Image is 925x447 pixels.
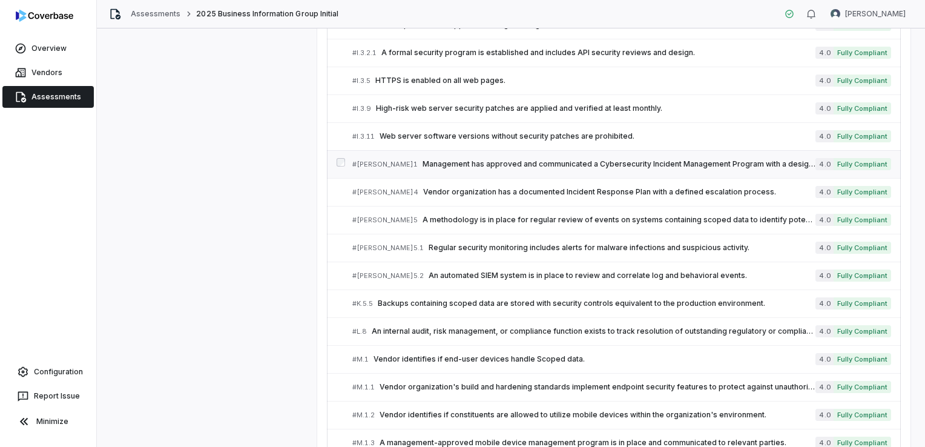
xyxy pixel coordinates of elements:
span: # I.3.2.1 [352,48,377,58]
span: # [PERSON_NAME]4 [352,188,418,197]
span: 2025 Business Information Group Initial [196,9,338,19]
span: 4.0 [815,270,833,282]
span: Overview [31,44,67,53]
a: #[PERSON_NAME]1Management has approved and communicated a Cybersecurity Incident Management Progr... [352,151,891,178]
span: Minimize [36,417,68,426]
span: A formal security program is established and includes API security reviews and design. [381,48,815,58]
span: Fully Compliant [834,325,891,337]
span: HTTPS is enabled on all web pages. [375,76,815,85]
span: # M.1.1 [352,383,375,392]
span: Assessments [31,92,81,102]
span: # [PERSON_NAME]5.1 [352,243,424,253]
button: Report Issue [5,385,91,407]
span: 4.0 [815,325,833,337]
span: # I.3.11 [352,132,375,141]
span: Vendor identifies if constituents are allowed to utilize mobile devices within the organization's... [380,410,815,420]
a: #K.5.5Backups containing scoped data are stored with security controls equivalent to the producti... [352,290,891,317]
a: #M.1.1Vendor organization's build and hardening standards implement endpoint security features to... [352,374,891,401]
a: Configuration [5,361,91,383]
span: High-risk web server security patches are applied and verified at least monthly. [376,104,815,113]
img: Travis Helton avatar [831,9,840,19]
span: Web server software versions without security patches are prohibited. [380,131,815,141]
span: Fully Compliant [834,214,891,226]
span: Vendor organization's build and hardening standards implement endpoint security features to prote... [380,382,815,392]
a: #M.1Vendor identifies if end-user devices handle Scoped data.4.0Fully Compliant [352,346,891,373]
span: # I.3.9 [352,104,371,113]
a: #M.1.2Vendor identifies if constituents are allowed to utilize mobile devices within the organiza... [352,402,891,429]
a: #[PERSON_NAME]4Vendor organization has a documented Incident Response Plan with a defined escalat... [352,179,891,206]
span: # [PERSON_NAME]1 [352,160,418,169]
span: Backups containing scoped data are stored with security controls equivalent to the production env... [378,299,815,308]
span: # L.8 [352,327,367,336]
span: # M.1 [352,355,369,364]
span: # [PERSON_NAME]5 [352,216,418,225]
span: # [PERSON_NAME]5.2 [352,271,424,280]
span: Vendor identifies if end-user devices handle Scoped data. [374,354,815,364]
span: Report Issue [34,391,80,401]
a: Overview [2,38,94,59]
span: Regular security monitoring includes alerts for malware infections and suspicious activity. [429,243,815,253]
span: # I.3.5 [352,76,370,85]
span: Configuration [34,367,83,377]
span: [PERSON_NAME] [845,9,906,19]
span: A methodology is in place for regular review of events on systems containing scoped data to ident... [423,215,815,225]
span: Vendor organization has a documented Incident Response Plan with a defined escalation process. [423,187,815,197]
span: 4.0 [815,102,833,114]
a: #I.3.2.1A formal security program is established and includes API security reviews and design.4.0... [352,39,891,67]
span: 4.0 [815,158,833,170]
span: Fully Compliant [834,102,891,114]
a: Vendors [2,62,94,84]
span: Fully Compliant [834,297,891,310]
a: #[PERSON_NAME]5.2An automated SIEM system is in place to review and correlate log and behavioral ... [352,262,891,290]
span: Fully Compliant [834,242,891,254]
span: 4.0 [815,74,833,87]
span: 4.0 [815,130,833,142]
span: 4.0 [815,381,833,393]
a: #I.3.11Web server software versions without security patches are prohibited.4.0Fully Compliant [352,123,891,150]
span: 4.0 [815,297,833,310]
span: An internal audit, risk management, or compliance function exists to track resolution of outstand... [372,326,815,336]
button: Travis Helton avatar[PERSON_NAME] [823,5,913,23]
span: Fully Compliant [834,353,891,365]
span: 4.0 [815,186,833,198]
span: 4.0 [815,353,833,365]
span: 4.0 [815,214,833,226]
span: Fully Compliant [834,270,891,282]
span: An automated SIEM system is in place to review and correlate log and behavioral events. [429,271,815,280]
span: 4.0 [815,242,833,254]
button: Minimize [5,409,91,434]
a: Assessments [131,9,180,19]
span: Fully Compliant [834,74,891,87]
span: Fully Compliant [834,409,891,421]
span: Fully Compliant [834,47,891,59]
a: #[PERSON_NAME]5A methodology is in place for regular review of events on systems containing scope... [352,207,891,234]
span: # K.5.5 [352,299,373,308]
a: #I.3.5HTTPS is enabled on all web pages.4.0Fully Compliant [352,67,891,94]
span: Fully Compliant [834,130,891,142]
span: # M.1.2 [352,411,375,420]
span: 4.0 [815,47,833,59]
span: Management has approved and communicated a Cybersecurity Incident Management Program with a desig... [423,159,815,169]
a: Assessments [2,86,94,108]
span: Vendors [31,68,62,78]
span: Fully Compliant [834,186,891,198]
a: #L.8An internal audit, risk management, or compliance function exists to track resolution of outs... [352,318,891,345]
a: #[PERSON_NAME]5.1Regular security monitoring includes alerts for malware infections and suspiciou... [352,234,891,262]
img: logo-D7KZi-bG.svg [16,10,73,22]
a: #I.3.9High-risk web server security patches are applied and verified at least monthly.4.0Fully Co... [352,95,891,122]
span: Fully Compliant [834,158,891,170]
span: 4.0 [815,409,833,421]
span: Fully Compliant [834,381,891,393]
